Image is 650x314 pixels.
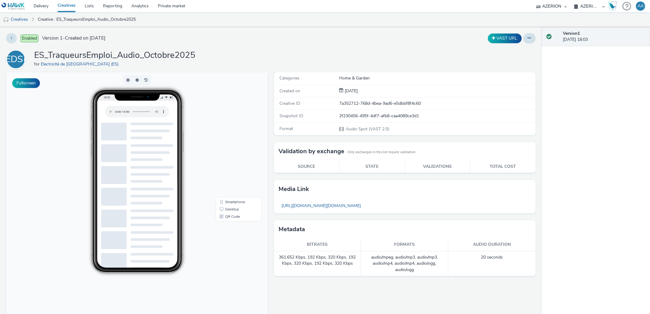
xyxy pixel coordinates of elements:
strong: Version 1 [563,30,580,36]
div: 7a352712-768d-4bea-9ad6-e5dbbf8f4c60 [339,101,535,107]
span: for [34,61,41,67]
img: undefined Logo [2,2,25,10]
span: Smartphone [219,128,239,132]
span: Version 1 - Created on [DATE] [42,35,105,42]
div: Creation 02 October 2025, 18:03 [343,88,358,94]
li: QR Code [211,141,254,148]
small: Only exchanges in this list require validation [347,150,415,155]
button: Fullscreen [12,78,40,88]
span: Audio Spot (VAST 2.0) [345,126,389,132]
a: Hawk Academy [608,1,620,11]
th: State [339,161,405,173]
td: audio/mpeg, audio/mp3, audio/mp3, audio/mp4, audio/mp4, audio/ogg, audio/ogg [361,251,448,276]
div: EDS( [6,51,26,68]
h1: ES_TraqueursEmploi_Audio_Octobre2025 [34,50,195,61]
a: Creative : ES_TraqueursEmploi_Audio_Octobre2025 [35,12,139,27]
td: 361.652 Kbps, 192 Kbps, 320 Kbps, 192 Kbps, 320 Kbps, 192 Kbps, 320 Kbps [274,251,361,276]
span: [DATE] [343,88,358,94]
th: Total cost [470,161,536,173]
img: Hawk Academy [608,1,617,11]
th: Validations [405,161,470,173]
span: Creative ID [279,101,300,106]
a: EDS( [6,56,28,62]
h3: Media link [279,185,309,194]
th: Bitrates [274,238,361,251]
span: Created on [279,88,300,94]
li: Desktop [211,133,254,141]
span: Enabled [20,34,38,42]
span: Categories [279,75,300,81]
th: Formats [361,238,448,251]
td: 20 seconds [448,251,535,276]
a: [URL][DOMAIN_NAME][DOMAIN_NAME] [279,200,364,212]
a: Electricité de [GEOGRAPHIC_DATA] (ES) [41,61,121,67]
div: [DATE] 18:03 [563,30,645,43]
span: Format [279,126,293,132]
th: Source [274,161,339,173]
span: Desktop [219,135,233,139]
h3: Validation by exchange [279,147,344,156]
th: Audio duration [448,238,535,251]
h3: Metadata [279,225,305,234]
li: Smartphone [211,126,254,133]
div: Duplicate the creative as a VAST URL [486,34,523,43]
span: QR Code [219,143,234,146]
button: VAST URL [488,34,522,43]
div: 2f230456-495f-4df7-afb8-caa4089ce3d1 [339,113,535,119]
img: audio [3,17,9,23]
div: AA [638,2,644,11]
span: 18:03 [97,23,104,27]
span: Snapshot ID [279,113,303,119]
div: Home & Garden [339,75,535,81]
